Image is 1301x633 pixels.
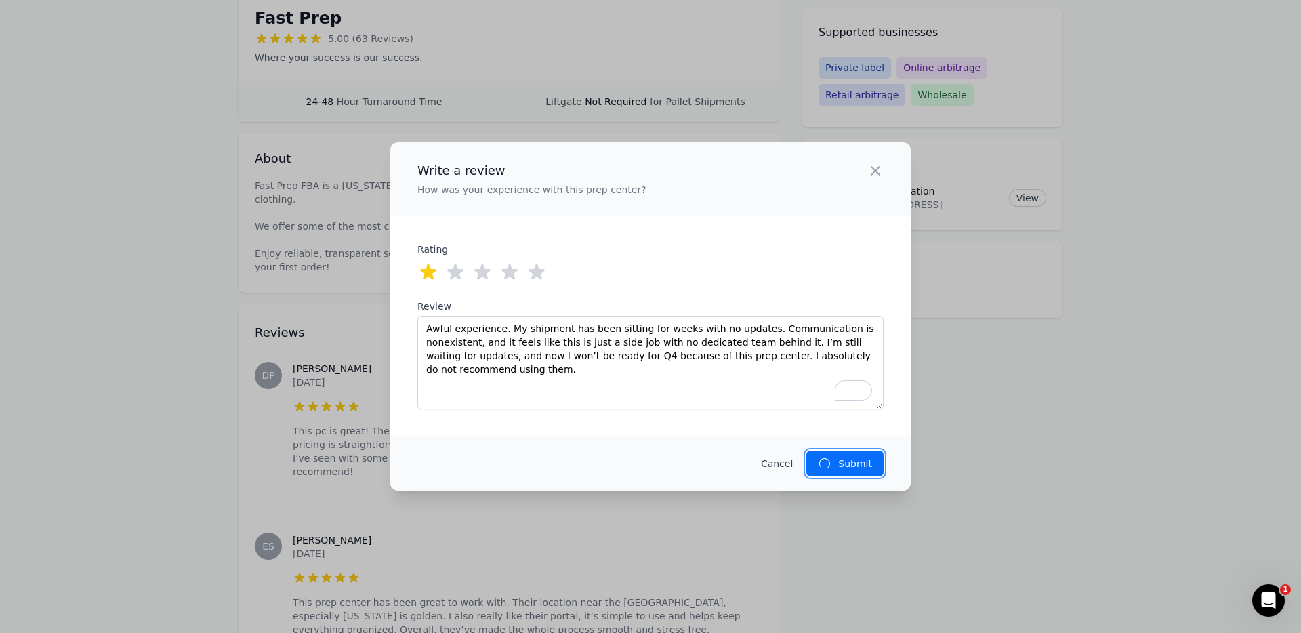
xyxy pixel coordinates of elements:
[417,300,884,313] label: Review
[417,161,646,180] h2: Write a review
[1280,584,1291,595] span: 1
[417,316,884,409] textarea: To enrich screen reader interactions, please activate Accessibility in Grammarly extension settings
[1252,584,1285,617] iframe: Intercom live chat
[417,243,486,256] label: Rating
[838,457,872,470] p: Submit
[806,451,884,476] button: Submit
[761,457,793,470] button: Cancel
[417,183,646,197] p: How was your experience with this prep center?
